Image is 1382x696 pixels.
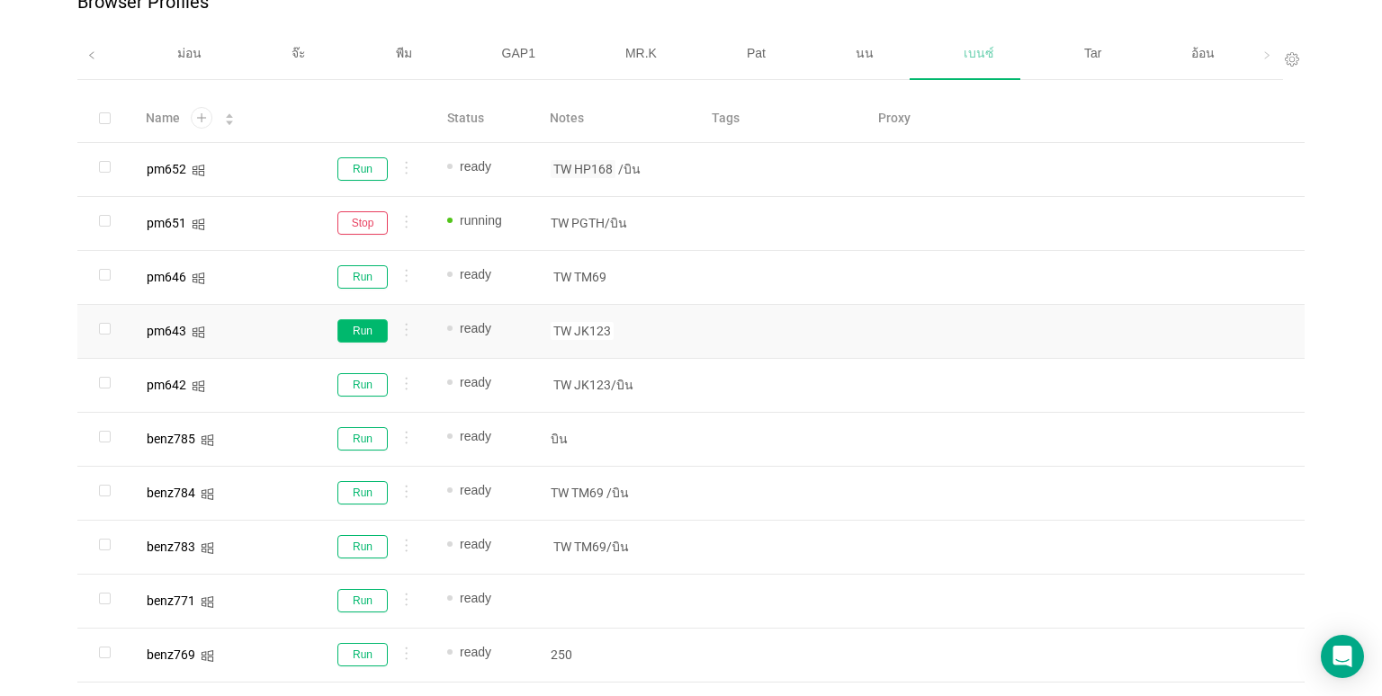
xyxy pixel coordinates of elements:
[337,319,388,343] button: Run
[460,375,491,389] span: ready
[337,211,388,235] button: Stop
[337,589,388,612] button: Run
[704,488,717,501] i: icon: plus
[704,272,717,285] i: icon: plus
[224,111,235,123] div: Sort
[551,646,682,664] p: 250
[337,373,388,397] button: Run
[625,46,657,60] span: MR.K
[747,46,766,60] span: Pat
[147,433,195,445] div: benz785
[460,321,491,335] span: ready
[964,46,994,60] span: เบนซ์
[147,163,186,175] div: pm652
[87,51,96,60] i: icon: left
[878,647,989,665] div: Add or Paste proxy
[856,46,874,60] span: นน
[878,162,989,180] div: Add or Paste proxy
[878,270,989,288] div: Add or Paste proxy
[551,430,682,448] p: บิน
[460,645,491,659] span: ready
[337,427,388,451] button: Run
[201,595,214,609] i: icon: windows
[337,481,388,504] button: Run
[551,484,682,502] p: TW TM69
[551,376,636,394] span: TW JK123/บิน
[147,648,195,661] div: benz769
[1084,46,1101,60] span: Tar
[704,434,717,447] i: icon: plus
[878,432,989,450] div: Add or Paste proxy
[177,46,202,60] span: ม่อน
[551,268,609,286] span: TW TM69
[146,109,180,128] span: Name
[1262,51,1271,60] i: icon: right
[192,272,205,285] i: icon: windows
[551,214,682,232] p: TW PGTH/บิน
[201,487,214,501] i: icon: windows
[704,650,717,663] i: icon: plus
[604,484,632,502] span: /บิน
[704,326,717,339] i: icon: plus
[1321,635,1364,678] div: Open Intercom Messenger
[337,265,388,289] button: Run
[147,217,186,229] div: pm651
[192,218,205,231] i: icon: windows
[192,379,205,393] i: icon: windows
[225,118,235,123] i: icon: caret-down
[147,379,186,391] div: pm642
[550,109,584,128] span: Notes
[704,596,717,609] i: icon: plus
[551,538,632,556] span: TW TM69/บิน
[1191,46,1215,60] span: อ้อน
[704,219,717,231] i: icon: plus
[878,593,989,611] div: Add or Paste proxy
[201,541,214,555] i: icon: windows
[225,112,235,117] i: icon: caret-up
[192,164,205,177] i: icon: windows
[704,380,717,393] i: icon: plus
[460,213,502,228] span: running
[337,643,388,666] button: Run
[878,540,989,558] div: Add or Paste proxy
[292,46,306,60] span: จ๊ะ
[460,267,491,281] span: ready
[878,486,989,504] div: Add or Paste proxy
[396,46,412,60] span: พีม
[878,109,911,128] span: Proxy
[615,160,643,178] span: /บิน
[551,322,614,340] span: TW JK123
[704,165,717,177] i: icon: plus
[337,157,388,181] button: Run
[147,540,195,553] div: benz783
[192,326,205,339] i: icon: windows
[878,324,989,342] div: Add or Paste proxy
[447,109,484,128] span: Status
[878,378,989,396] div: Add or Paste proxy
[147,594,195,607] div: benz771
[201,433,214,447] i: icon: windows
[543,596,555,609] i: icon: plus
[337,535,388,558] button: Run
[502,46,535,60] span: GAP1
[460,429,491,443] span: ready
[551,160,615,178] span: TW HP168
[878,216,989,234] div: Add or Paste proxy
[704,542,717,555] i: icon: plus
[460,537,491,551] span: ready
[460,159,491,174] span: ready
[201,649,214,663] i: icon: windows
[460,483,491,497] span: ready
[147,325,186,337] div: pm643
[147,271,186,283] div: pm646
[147,486,195,499] div: benz784
[460,591,491,605] span: ready
[712,109,740,128] span: Tags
